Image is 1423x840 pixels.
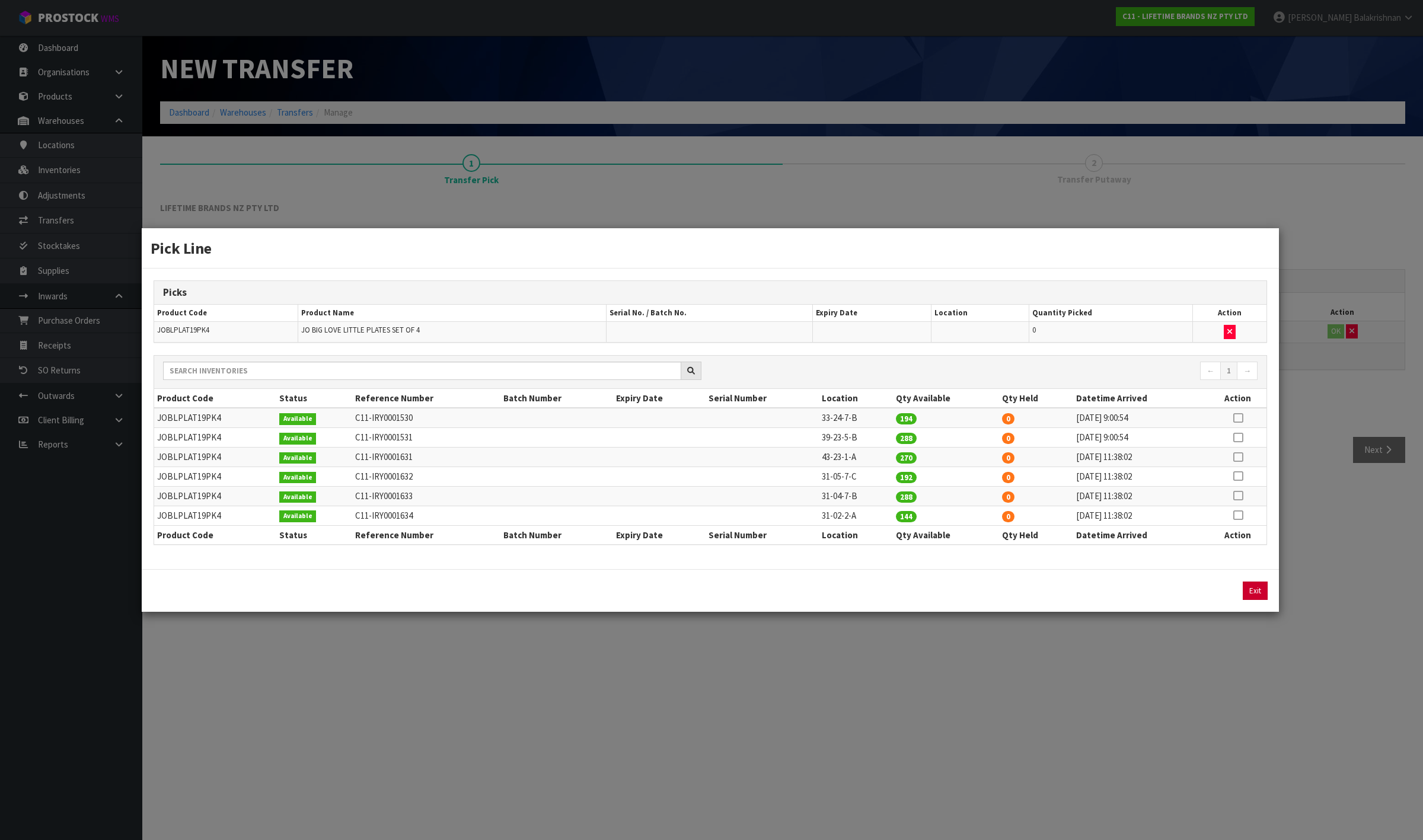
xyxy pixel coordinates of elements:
span: JOBLPLAT19PK4 [157,325,209,335]
td: C11-IRY0001634 [352,506,500,525]
span: 0 [1002,452,1014,464]
th: Serial No. / Batch No. [607,305,813,322]
span: 288 [896,433,917,444]
th: Serial Number [706,525,818,544]
td: [DATE] 11:38:02 [1073,448,1209,467]
input: Search inventories [163,362,681,380]
td: 31-05-7-C [819,467,893,486]
span: 144 [896,511,917,522]
th: Expiry Date [613,389,706,408]
td: C11-IRY0001632 [352,467,500,486]
th: Location [819,389,893,408]
td: [DATE] 11:38:02 [1073,506,1209,525]
td: JOBLPLAT19PK4 [154,448,276,467]
span: 0 [1002,433,1014,444]
span: 0 [1002,413,1014,424]
nav: Page navigation [719,362,1258,382]
a: → [1237,362,1258,381]
span: 192 [896,472,917,483]
a: ← [1200,362,1221,381]
span: 0 [1002,472,1014,483]
td: JOBLPLAT19PK4 [154,408,276,427]
span: Available [279,452,317,464]
h3: Picks [163,287,1258,298]
button: Exit [1243,582,1268,600]
th: Location [931,305,1029,322]
td: 31-04-7-B [819,486,893,506]
span: Available [279,510,317,522]
th: Product Name [298,305,607,322]
td: 33-24-7-B [819,408,893,427]
th: Reference Number [352,389,500,408]
th: Action [1192,305,1266,322]
th: Serial Number [706,389,818,408]
td: [DATE] 9:00:54 [1073,428,1209,448]
td: [DATE] 11:38:02 [1073,486,1209,506]
td: [DATE] 9:00:54 [1073,408,1209,427]
th: Qty Held [999,389,1073,408]
span: 288 [896,491,917,503]
span: 0 [1032,325,1036,335]
th: Action [1209,525,1266,544]
span: JO BIG LOVE LITTLE PLATES SET OF 4 [301,325,420,335]
th: Action [1209,389,1266,408]
th: Location [819,525,893,544]
td: C11-IRY0001631 [352,448,500,467]
span: Available [279,491,317,503]
th: Batch Number [500,389,613,408]
td: [DATE] 11:38:02 [1073,467,1209,486]
th: Quantity Picked [1029,305,1192,322]
td: C11-IRY0001633 [352,486,500,506]
td: C11-IRY0001531 [352,428,500,448]
th: Expiry Date [813,305,931,322]
span: Available [279,433,317,445]
th: Datetime Arrived [1073,525,1209,544]
td: 43-23-1-A [819,448,893,467]
th: Qty Held [999,525,1073,544]
a: 1 [1220,362,1237,381]
th: Batch Number [500,525,613,544]
td: 39-23-5-B [819,428,893,448]
th: Product Code [154,305,298,322]
span: 194 [896,413,917,424]
td: JOBLPLAT19PK4 [154,506,276,525]
span: Available [279,472,317,484]
th: Status [276,525,352,544]
th: Qty Available [893,525,1000,544]
span: Available [279,413,317,425]
td: JOBLPLAT19PK4 [154,428,276,448]
th: Datetime Arrived [1073,389,1209,408]
th: Qty Available [893,389,1000,408]
h3: Pick Line [151,237,1270,259]
th: Product Code [154,525,276,544]
td: JOBLPLAT19PK4 [154,467,276,486]
span: 0 [1002,511,1014,522]
span: 270 [896,452,917,464]
th: Status [276,389,352,408]
th: Expiry Date [613,525,706,544]
span: 0 [1002,491,1014,503]
th: Product Code [154,389,276,408]
td: JOBLPLAT19PK4 [154,486,276,506]
td: 31-02-2-A [819,506,893,525]
td: C11-IRY0001530 [352,408,500,427]
th: Reference Number [352,525,500,544]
